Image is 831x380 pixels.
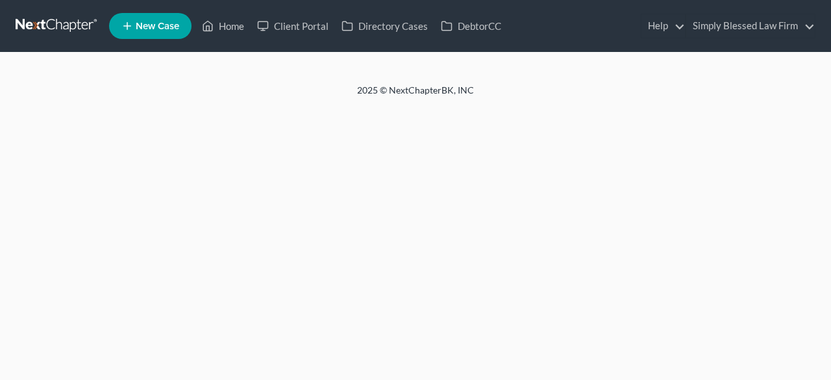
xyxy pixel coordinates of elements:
[686,14,815,38] a: Simply Blessed Law Firm
[335,14,434,38] a: Directory Cases
[251,14,335,38] a: Client Portal
[45,84,786,107] div: 2025 © NextChapterBK, INC
[434,14,508,38] a: DebtorCC
[109,13,192,39] new-legal-case-button: New Case
[195,14,251,38] a: Home
[641,14,685,38] a: Help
